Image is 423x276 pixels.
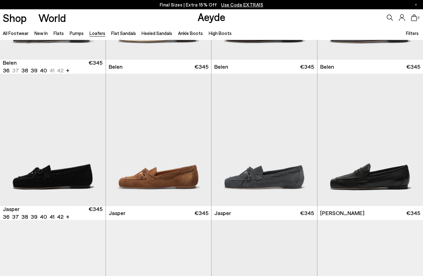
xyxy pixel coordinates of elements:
span: Filters [406,30,419,36]
li: 37 [12,213,19,221]
a: 0 [411,14,417,21]
span: €345 [89,205,102,221]
span: €345 [300,63,314,71]
li: 38 [21,213,28,221]
li: 40 [40,213,47,221]
a: Heeled Sandals [142,30,172,36]
a: Ankle Boots [178,30,203,36]
li: 39 [31,67,37,74]
ul: variant [3,213,62,221]
li: 36 [3,67,10,74]
span: [PERSON_NAME] [320,209,364,217]
span: Jasper [214,209,231,217]
a: All Footwear [3,30,28,36]
ul: variant [3,67,67,74]
span: 0 [417,16,420,19]
span: €345 [406,209,420,217]
img: Jasper Moccasin Loafers [211,74,317,206]
p: Final Sizes | Extra 15% Off [160,1,264,9]
span: €345 [89,59,102,74]
span: €345 [300,209,314,217]
span: Jasper [109,209,125,217]
a: Jasper €345 [106,206,211,220]
a: Belen €345 [211,60,317,74]
li: 42 [57,213,63,221]
span: Belen [109,63,123,71]
a: New In [34,30,48,36]
span: Navigate to /collections/ss25-final-sizes [221,2,263,7]
a: World [38,12,66,23]
li: + [66,212,69,221]
li: 41 [50,213,55,221]
li: + [66,66,69,74]
a: Pumps [70,30,84,36]
span: Belen [3,59,17,67]
span: Jasper [3,205,20,213]
span: Belen [320,63,334,71]
a: Aeyde [198,10,225,23]
a: Shop [3,12,27,23]
li: 40 [40,67,47,74]
li: 38 [21,67,28,74]
span: €345 [194,209,208,217]
li: 36 [3,213,10,221]
img: Jasper Moccasin Loafers [106,74,211,206]
a: High Boots [209,30,232,36]
li: 39 [31,213,37,221]
a: Jasper €345 [211,206,317,220]
a: Belen €345 [106,60,211,74]
a: Flats [54,30,64,36]
span: €345 [406,63,420,71]
a: Loafers [89,30,105,36]
span: €345 [194,63,208,71]
span: Belen [214,63,228,71]
a: Flat Sandals [111,30,136,36]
